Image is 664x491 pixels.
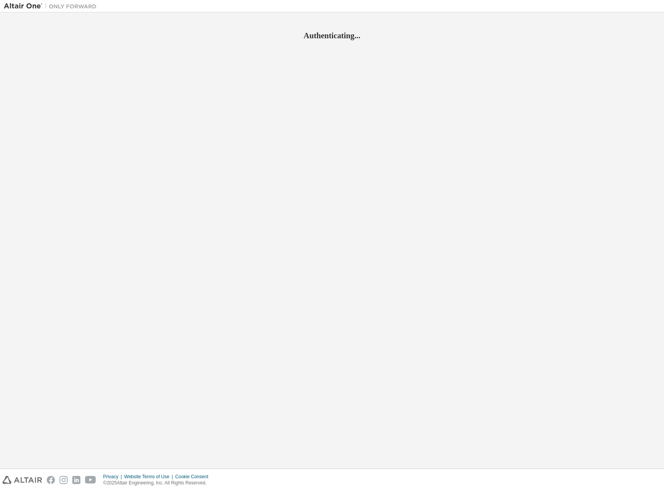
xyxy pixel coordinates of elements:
img: linkedin.svg [72,476,80,484]
p: © 2025 Altair Engineering, Inc. All Rights Reserved. [103,480,213,486]
div: Cookie Consent [175,474,213,480]
img: instagram.svg [60,476,68,484]
img: altair_logo.svg [2,476,42,484]
img: youtube.svg [85,476,96,484]
div: Privacy [103,474,124,480]
img: facebook.svg [47,476,55,484]
div: Website Terms of Use [124,474,175,480]
h2: Authenticating... [4,31,660,41]
img: Altair One [4,2,100,10]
